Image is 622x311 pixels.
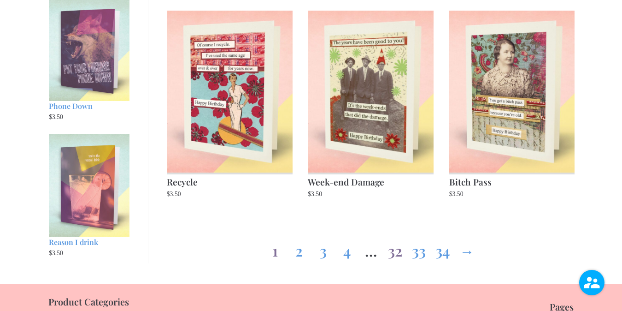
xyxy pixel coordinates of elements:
[49,134,129,237] img: Reason I drink
[364,232,378,265] span: …
[292,232,306,265] a: Page 2
[308,11,434,172] img: Week-end Damage
[308,11,434,199] a: Week-end Damage $3.50
[449,11,575,199] a: Bitch Pass $3.50
[308,191,311,197] span: $
[167,232,575,265] nav: Product Pagination
[435,232,450,265] a: Page 34
[340,232,354,265] a: Page 4
[268,232,282,265] span: Page 1
[411,232,426,265] a: Page 33
[167,11,293,199] a: Recycle $3.50
[48,297,439,307] p: Product Categories
[449,191,464,197] bdi: 3.50
[449,173,575,189] h2: Bitch Pass
[49,250,52,257] span: $
[308,191,322,197] bdi: 3.50
[49,237,98,247] span: Reason I drink
[49,250,63,257] bdi: 3.50
[449,11,575,172] img: Bitch Pass
[387,232,402,265] a: Page 32
[579,270,604,295] img: user.png
[167,191,181,197] bdi: 3.50
[459,232,474,265] a: →
[49,114,63,120] bdi: 3.50
[449,191,452,197] span: $
[167,173,293,189] h2: Recycle
[167,11,293,172] img: Recycle
[308,173,434,189] h2: Week-end Damage
[49,114,52,120] span: $
[49,101,93,111] span: Phone Down
[316,232,330,265] a: Page 3
[49,134,129,248] a: Reason I drink
[167,191,170,197] span: $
